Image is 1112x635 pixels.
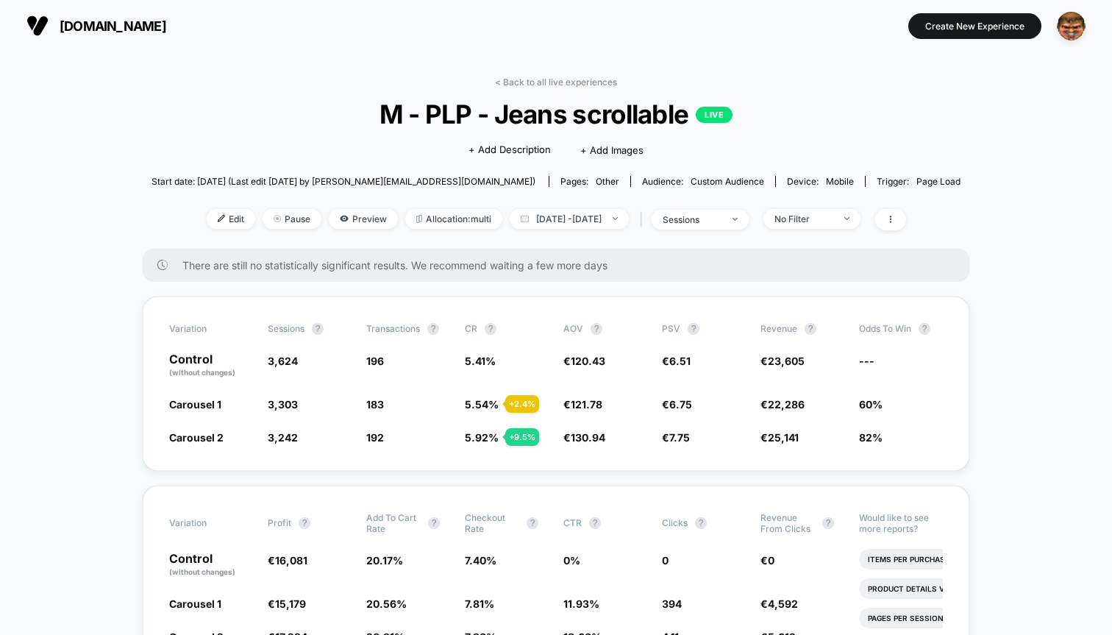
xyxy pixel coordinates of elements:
[366,554,403,567] span: 20.17 %
[805,323,816,335] button: ?
[268,398,298,411] span: 3,303
[826,176,854,187] span: mobile
[60,18,166,34] span: [DOMAIN_NAME]
[274,215,281,222] img: end
[22,14,171,38] button: [DOMAIN_NAME]
[268,431,298,444] span: 3,242
[662,597,682,610] span: 394
[26,15,49,37] img: Visually logo
[760,355,805,367] span: €
[563,323,583,334] span: AOV
[844,217,849,220] img: end
[859,398,883,411] span: 60%
[169,431,224,444] span: Carousel 2
[416,215,422,223] img: rebalance
[169,353,253,378] p: Control
[662,355,691,367] span: €
[366,355,384,367] span: 196
[505,395,539,413] div: + 2.4 %
[169,398,221,411] span: Carousel 1
[465,431,499,444] span: 5.92 %
[571,398,602,411] span: 121.78
[775,176,865,187] span: Device:
[427,323,439,335] button: ?
[1057,12,1086,40] img: ppic
[589,517,601,529] button: ?
[696,107,733,123] p: LIVE
[563,517,582,528] span: CTR
[695,517,707,529] button: ?
[908,13,1041,39] button: Create New Experience
[527,517,538,529] button: ?
[662,554,669,567] span: 0
[859,323,940,335] span: Odds to Win
[768,355,805,367] span: 23,605
[760,597,798,610] span: €
[510,209,629,229] span: [DATE] - [DATE]
[774,213,833,224] div: No Filter
[495,77,617,88] a: < Back to all live experiences
[405,209,502,229] span: Allocation: multi
[366,398,384,411] span: 183
[468,143,551,157] span: + Add Description
[563,431,605,444] span: €
[760,554,774,567] span: €
[485,323,496,335] button: ?
[571,431,605,444] span: 130.94
[596,176,619,187] span: other
[859,355,874,367] span: ---
[465,323,477,334] span: CR
[505,428,539,446] div: + 9.5 %
[192,99,920,130] span: M - PLP - Jeans scrollable
[768,398,805,411] span: 22,286
[366,323,420,334] span: Transactions
[263,209,321,229] span: Pause
[329,209,398,229] span: Preview
[268,355,298,367] span: 3,624
[169,368,235,377] span: (without changes)
[275,554,307,567] span: 16,081
[580,144,644,156] span: + Add Images
[662,517,688,528] span: Clicks
[169,323,250,335] span: Variation
[760,398,805,411] span: €
[521,215,529,222] img: calendar
[268,597,306,610] span: €
[169,597,221,610] span: Carousel 1
[822,517,834,529] button: ?
[663,214,721,225] div: sessions
[268,323,304,334] span: Sessions
[877,176,960,187] div: Trigger:
[366,431,384,444] span: 192
[312,323,324,335] button: ?
[859,512,943,534] p: Would like to see more reports?
[465,355,496,367] span: 5.41 %
[591,323,602,335] button: ?
[268,554,307,567] span: €
[760,431,799,444] span: €
[563,398,602,411] span: €
[169,512,250,534] span: Variation
[859,549,958,570] li: Items Per Purchase
[218,215,225,222] img: edit
[662,398,692,411] span: €
[768,554,774,567] span: 0
[366,597,407,610] span: 20.56 %
[563,554,580,567] span: 0 %
[916,176,960,187] span: Page Load
[1052,11,1090,41] button: ppic
[560,176,619,187] div: Pages:
[613,217,618,220] img: end
[152,176,535,187] span: Start date: [DATE] (Last edit [DATE] by [PERSON_NAME][EMAIL_ADDRESS][DOMAIN_NAME])
[669,398,692,411] span: 6.75
[669,355,691,367] span: 6.51
[691,176,764,187] span: Custom Audience
[662,323,680,334] span: PSV
[662,431,690,444] span: €
[768,597,798,610] span: 4,592
[182,259,940,272] span: There are still no statistically significant results. We recommend waiting a few more days
[465,398,499,411] span: 5.54 %
[669,431,690,444] span: 7.75
[207,209,255,229] span: Edit
[366,512,421,534] span: Add To Cart Rate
